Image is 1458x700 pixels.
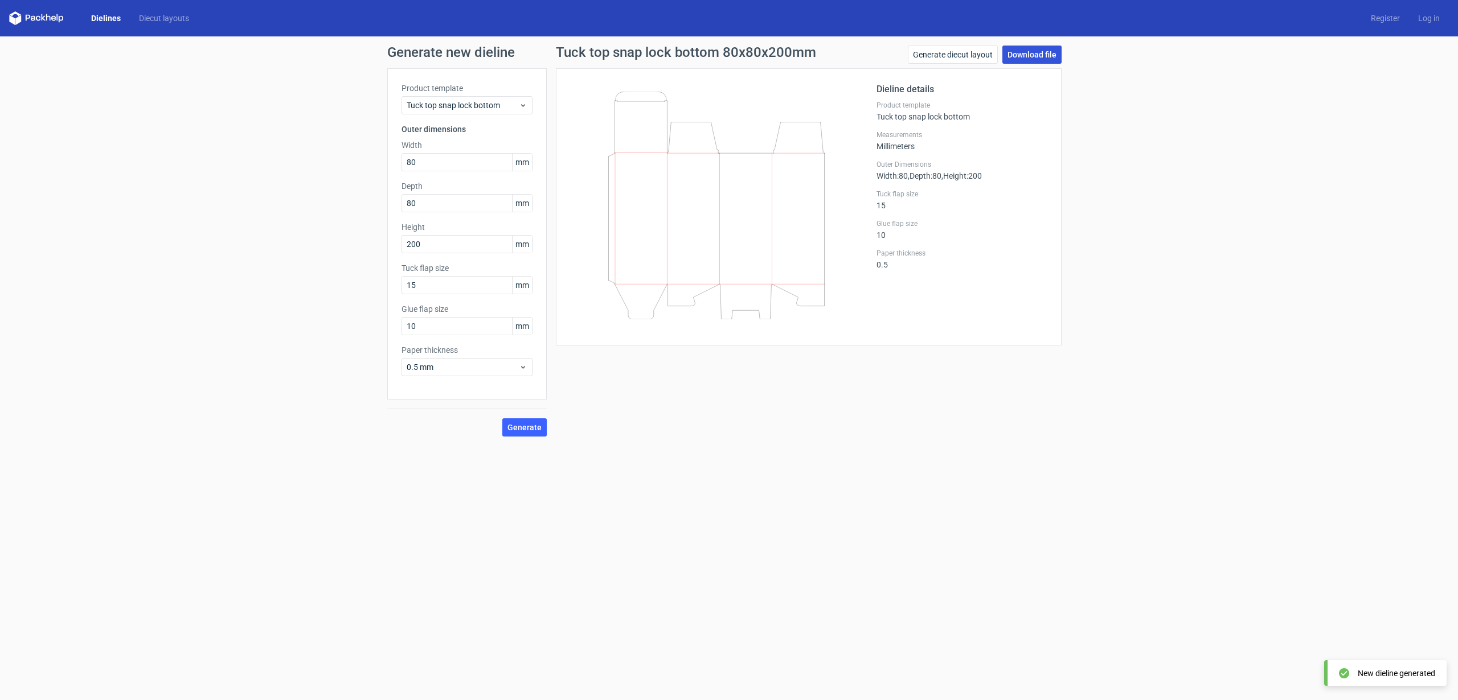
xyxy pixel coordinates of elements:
label: Paper thickness [877,249,1047,258]
label: Product template [402,83,533,94]
label: Product template [877,101,1047,110]
a: Log in [1409,13,1449,24]
div: 10 [877,219,1047,240]
h1: Generate new dieline [387,46,1071,59]
span: Tuck top snap lock bottom [407,100,519,111]
label: Glue flap size [402,303,533,315]
label: Depth [402,180,533,192]
span: mm [512,236,532,253]
span: Width : 80 [877,171,908,180]
a: Dielines [82,13,130,24]
h1: Tuck top snap lock bottom 80x80x200mm [556,46,816,59]
a: Register [1362,13,1409,24]
label: Glue flap size [877,219,1047,228]
span: 0.5 mm [407,361,519,373]
span: mm [512,195,532,212]
label: Outer Dimensions [877,160,1047,169]
a: Diecut layouts [130,13,198,24]
div: Millimeters [877,130,1047,151]
label: Width [402,139,533,151]
label: Tuck flap size [402,262,533,274]
label: Measurements [877,130,1047,139]
label: Paper thickness [402,344,533,356]
span: , Depth : 80 [908,171,941,180]
span: Generate [507,423,542,431]
label: Tuck flap size [877,190,1047,199]
div: New dieline generated [1358,668,1435,679]
h2: Dieline details [877,83,1047,96]
span: mm [512,277,532,294]
a: Download file [1002,46,1062,64]
div: Tuck top snap lock bottom [877,101,1047,121]
h3: Outer dimensions [402,123,533,135]
span: , Height : 200 [941,171,982,180]
div: 15 [877,190,1047,210]
span: mm [512,154,532,171]
label: Height [402,221,533,233]
button: Generate [502,418,547,437]
a: Generate diecut layout [908,46,998,64]
div: 0.5 [877,249,1047,269]
span: mm [512,318,532,335]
